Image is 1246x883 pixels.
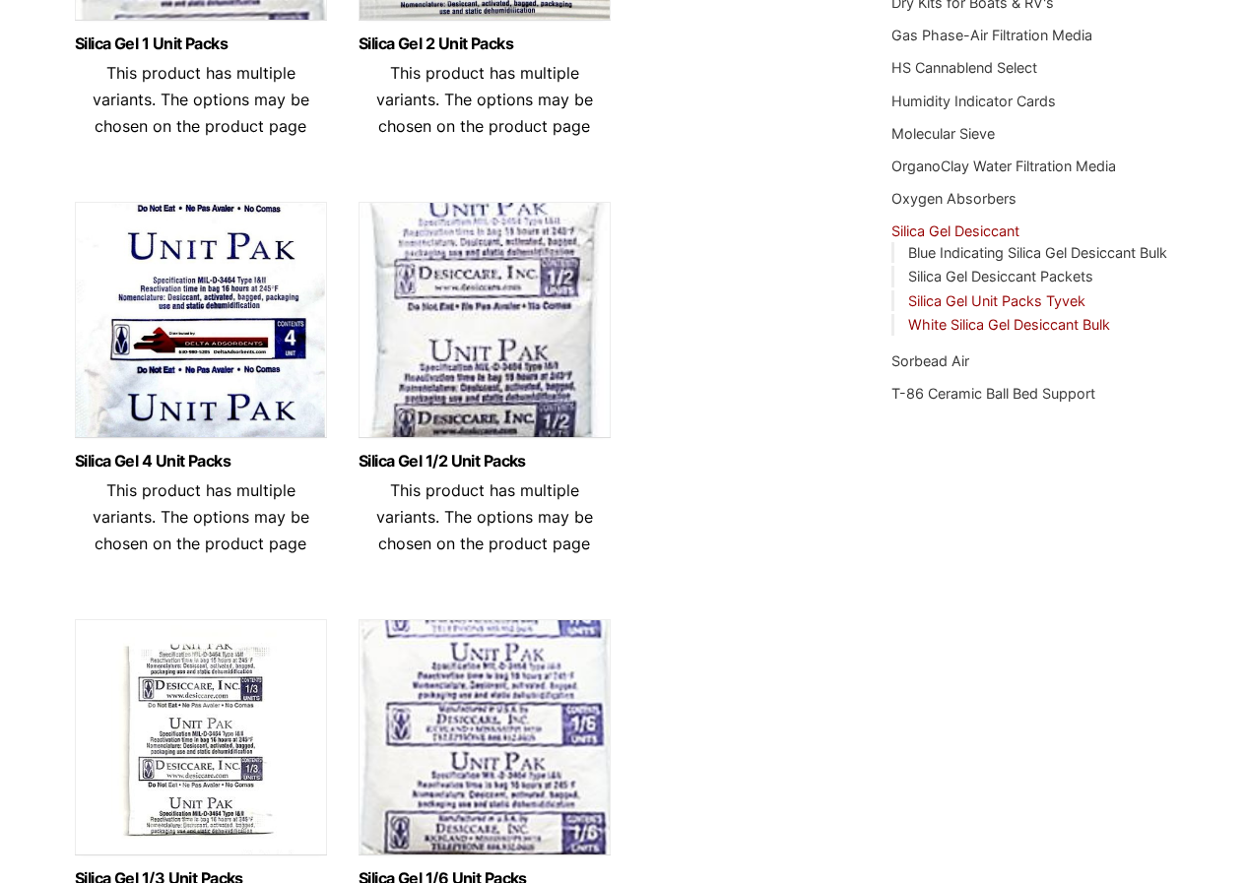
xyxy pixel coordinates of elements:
[908,316,1110,333] a: White Silica Gel Desiccant Bulk
[891,222,1019,239] a: Silica Gel Desiccant
[891,385,1095,402] a: T-86 Ceramic Ball Bed Support
[359,453,611,470] a: Silica Gel 1/2 Unit Packs
[891,27,1092,43] a: Gas Phase-Air Filtration Media
[75,453,327,470] a: Silica Gel 4 Unit Packs
[376,63,593,136] span: This product has multiple variants. The options may be chosen on the product page
[908,292,1085,309] a: Silica Gel Unit Packs Tyvek
[891,93,1056,109] a: Humidity Indicator Cards
[891,59,1037,76] a: HS Cannablend Select
[75,35,327,52] a: Silica Gel 1 Unit Packs
[93,63,309,136] span: This product has multiple variants. The options may be chosen on the product page
[891,352,969,369] a: Sorbead Air
[376,480,593,553] span: This product has multiple variants. The options may be chosen on the product page
[891,125,995,142] a: Molecular Sieve
[93,480,309,553] span: This product has multiple variants. The options may be chosen on the product page
[908,244,1167,261] a: Blue Indicating Silica Gel Desiccant Bulk
[891,190,1016,207] a: Oxygen Absorbers
[359,35,611,52] a: Silica Gel 2 Unit Packs
[891,158,1116,174] a: OrganoClay Water Filtration Media
[908,268,1093,284] a: Silica Gel Desiccant Packets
